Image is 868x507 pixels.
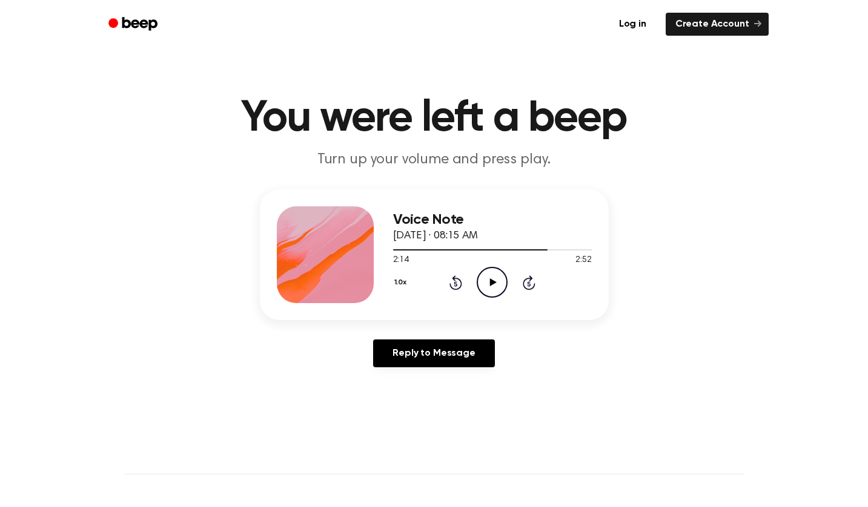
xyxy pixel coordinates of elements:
h1: You were left a beep [124,97,744,140]
a: Log in [607,10,658,38]
span: 2:14 [393,254,409,267]
span: 2:52 [575,254,591,267]
a: Create Account [666,13,769,36]
a: Beep [100,13,168,36]
span: [DATE] · 08:15 AM [393,231,478,241]
button: 1.0x [393,272,411,293]
h3: Voice Note [393,212,592,228]
p: Turn up your volume and press play. [202,150,667,170]
a: Reply to Message [373,339,494,367]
